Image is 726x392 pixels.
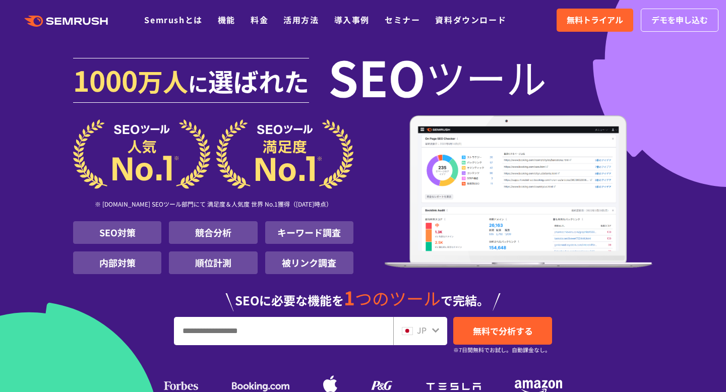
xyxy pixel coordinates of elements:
a: セミナー [385,14,420,26]
li: キーワード調査 [265,221,353,244]
a: Semrushとは [144,14,202,26]
span: JP [417,324,427,336]
span: 無料で分析する [473,324,533,337]
span: SEO [328,56,426,97]
span: に [188,69,208,98]
div: SEOに必要な機能を [73,278,653,311]
li: 内部対策 [73,251,161,274]
small: ※7日間無料でお試し。自動課金なし。 [453,345,551,355]
input: URL、キーワードを入力してください [174,317,393,345]
li: 順位計測 [169,251,257,274]
a: 機能 [218,14,235,26]
span: 1 [344,284,355,311]
a: 無料で分析する [453,317,552,345]
span: で完結。 [441,291,489,309]
a: 資料ダウンロード [435,14,506,26]
div: ※ [DOMAIN_NAME] SEOツール部門にて 満足度＆人気度 世界 No.1獲得（[DATE]時点） [73,189,353,221]
a: 無料トライアル [557,9,633,32]
span: 無料トライアル [567,14,623,27]
li: 競合分析 [169,221,257,244]
li: 被リンク調査 [265,251,353,274]
span: デモを申し込む [651,14,708,27]
a: 導入事例 [334,14,370,26]
a: 料金 [251,14,268,26]
span: 1000 [73,59,138,100]
span: 選ばれた [208,62,309,99]
span: ツール [426,56,547,97]
li: SEO対策 [73,221,161,244]
a: 活用方法 [283,14,319,26]
a: デモを申し込む [641,9,718,32]
span: つのツール [355,286,441,310]
span: 万人 [138,62,188,99]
